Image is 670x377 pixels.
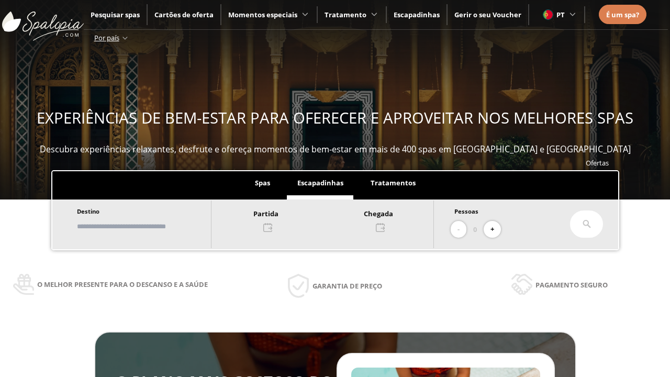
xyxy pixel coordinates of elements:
[37,107,633,128] span: EXPERIÊNCIAS DE BEM-ESTAR PARA OFERECER E APROVEITAR NOS MELHORES SPAS
[312,280,382,292] span: Garantia de preço
[586,158,609,168] a: Ofertas
[473,224,477,235] span: 0
[394,10,440,19] a: Escapadinhas
[94,33,119,42] span: Por país
[606,10,639,19] span: É um spa?
[535,279,608,291] span: Pagamento seguro
[2,1,84,41] img: ImgLogoSpalopia.BvClDcEz.svg
[91,10,140,19] a: Pesquisar spas
[255,178,270,187] span: Spas
[154,10,214,19] a: Cartões de oferta
[606,9,639,20] a: É um spa?
[40,143,631,155] span: Descubra experiências relaxantes, desfrute e ofereça momentos de bem-estar em mais de 400 spas em...
[454,207,478,215] span: Pessoas
[37,279,208,290] span: O melhor presente para o descanso e a saúde
[371,178,416,187] span: Tratamentos
[77,207,99,215] span: Destino
[484,221,501,238] button: +
[451,221,466,238] button: -
[454,10,521,19] a: Gerir o seu Voucher
[297,178,343,187] span: Escapadinhas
